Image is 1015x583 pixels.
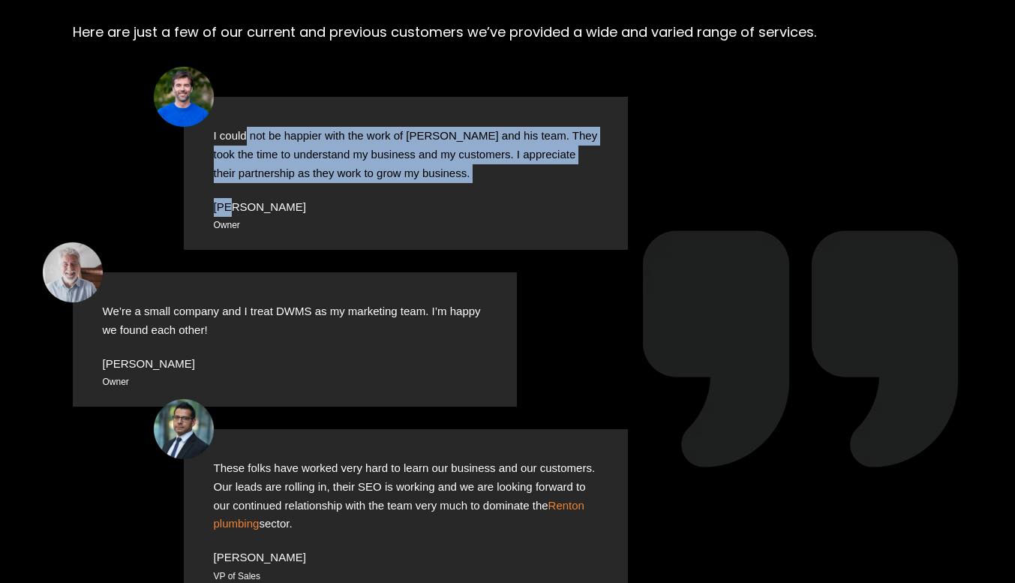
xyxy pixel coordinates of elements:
div: These folks have worked very hard to learn our business and our customers. Our leads are rolling ... [214,459,598,533]
div: [PERSON_NAME] [103,355,487,374]
img: David White Marketing Services Testimonials-Our Clients Love What We Do [643,191,958,506]
img: Ken-e1676645840792.png [146,59,221,134]
p: Here are just a few of our current and previous customers we’ve provided a wide and varied range ... [73,19,943,46]
div: [PERSON_NAME] [214,198,598,217]
div: I could not be happier with the work of [PERSON_NAME] and his team. They took the time to underst... [214,127,598,182]
div: [PERSON_NAME] [214,548,598,567]
div: We’re a small company and I treat DWMS as my marketing team. I’m happy we found each other! [103,302,487,340]
div: Owner [103,373,487,392]
div: Owner [214,216,598,235]
img: Mason-e1676647613652.png [35,235,110,310]
img: Fernando-e1676647651178.png [146,392,221,467]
